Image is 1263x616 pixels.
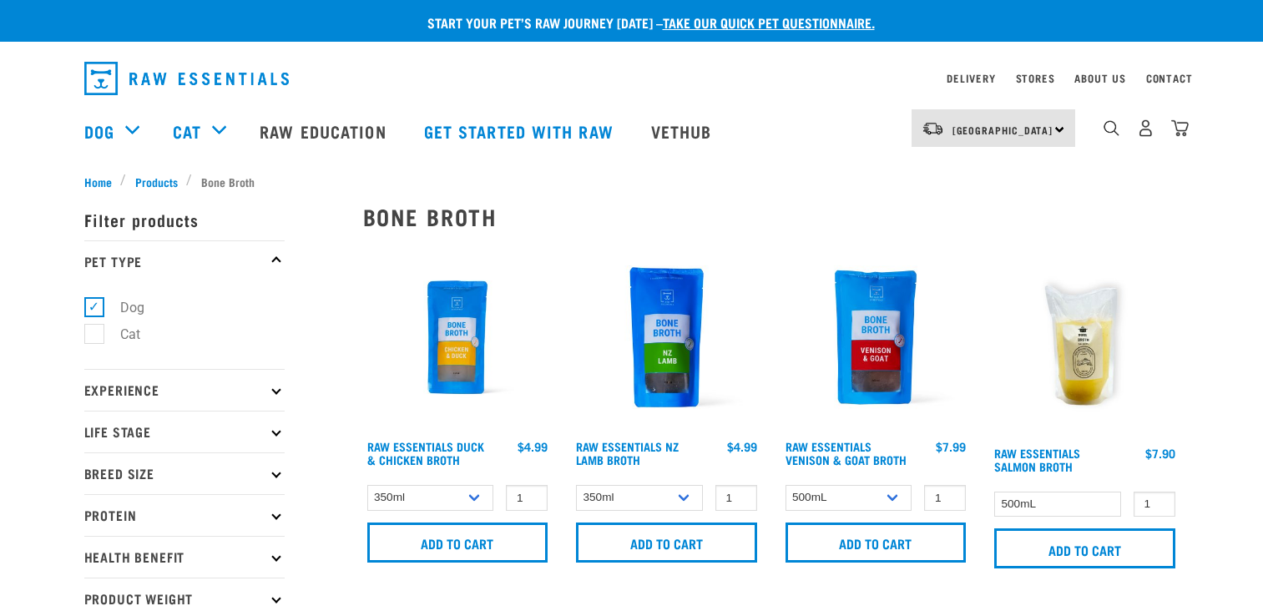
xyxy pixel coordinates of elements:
h2: Bone Broth [363,204,1180,230]
input: Add to cart [576,523,757,563]
img: home-icon@2x.png [1171,119,1189,137]
img: van-moving.png [922,121,944,136]
span: Home [84,173,112,190]
label: Cat [93,324,147,345]
img: RE Product Shoot 2023 Nov8793 1 [363,243,553,432]
input: Add to cart [994,528,1175,568]
a: Raw Essentials Duck & Chicken Broth [367,443,484,462]
input: 1 [924,485,966,511]
a: Cat [173,119,201,144]
p: Protein [84,494,285,536]
a: take our quick pet questionnaire. [663,18,875,26]
label: Dog [93,297,151,318]
span: Products [135,173,178,190]
input: 1 [1134,492,1175,518]
img: home-icon-1@2x.png [1104,120,1119,136]
img: Raw Essentials Venison Goat Novel Protein Hypoallergenic Bone Broth Cats & Dogs [781,243,971,432]
a: Get started with Raw [407,98,634,164]
input: 1 [506,485,548,511]
a: Vethub [634,98,733,164]
a: Raw Essentials Salmon Broth [994,450,1080,469]
div: $4.99 [727,440,757,453]
a: Home [84,173,121,190]
a: Products [126,173,186,190]
nav: dropdown navigation [71,55,1193,102]
p: Filter products [84,199,285,240]
p: Life Stage [84,411,285,452]
a: Raw Education [243,98,407,164]
a: Dog [84,119,114,144]
div: $4.99 [518,440,548,453]
a: Raw Essentials NZ Lamb Broth [576,443,679,462]
input: Add to cart [367,523,548,563]
p: Breed Size [84,452,285,494]
input: 1 [715,485,757,511]
p: Experience [84,369,285,411]
div: $7.99 [936,440,966,453]
a: Contact [1146,75,1193,81]
img: Raw Essentials Logo [84,62,289,95]
a: Stores [1016,75,1055,81]
span: [GEOGRAPHIC_DATA] [952,127,1053,133]
p: Pet Type [84,240,285,282]
div: $7.90 [1145,447,1175,460]
a: Raw Essentials Venison & Goat Broth [786,443,907,462]
img: Raw Essentials New Zealand Lamb Bone Broth For Cats & Dogs [572,243,761,432]
input: Add to cart [786,523,967,563]
p: Health Benefit [84,536,285,578]
a: About Us [1074,75,1125,81]
a: Delivery [947,75,995,81]
img: Salmon Broth [990,243,1180,438]
img: user.png [1137,119,1154,137]
nav: breadcrumbs [84,173,1180,190]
